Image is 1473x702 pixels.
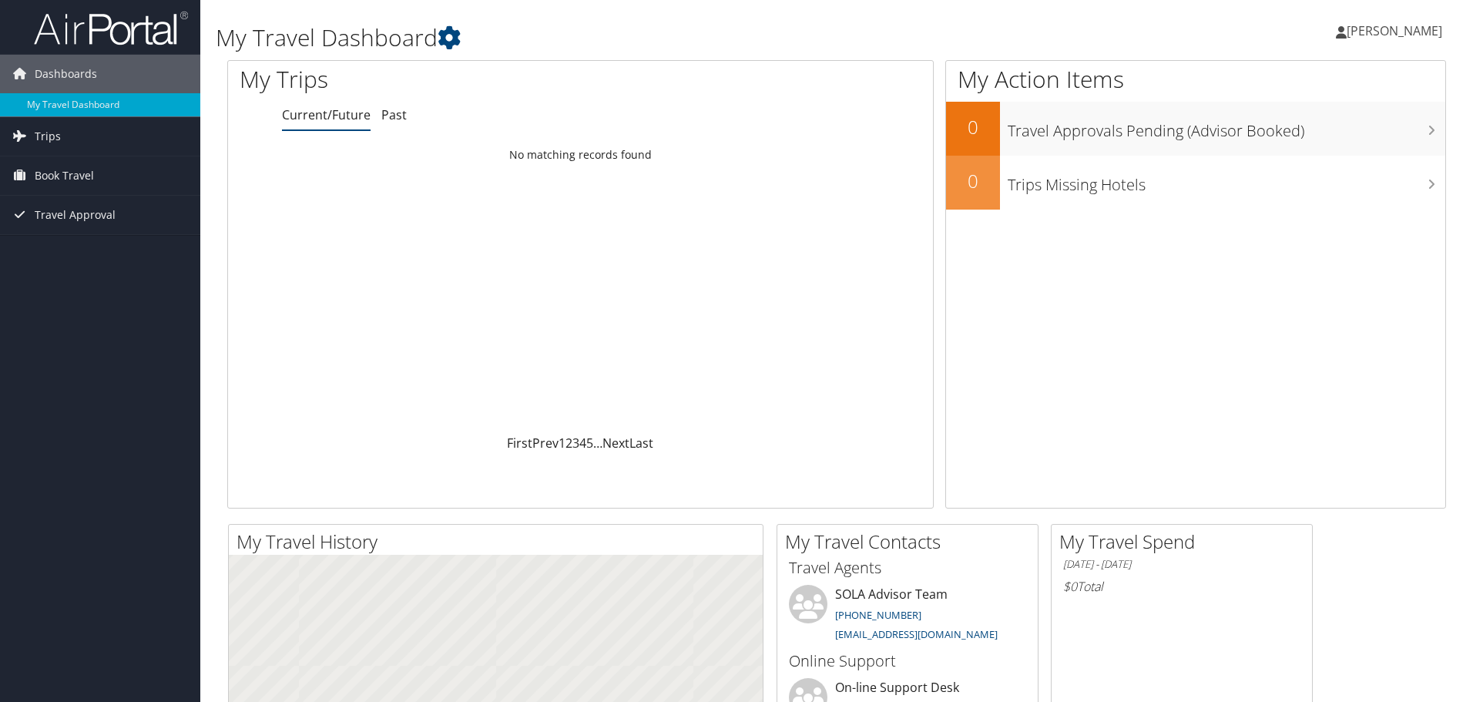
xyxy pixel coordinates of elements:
a: First [507,435,532,452]
h3: Trips Missing Hotels [1008,166,1445,196]
h1: My Trips [240,63,628,96]
a: Last [629,435,653,452]
h2: My Travel Spend [1059,529,1312,555]
span: … [593,435,602,452]
span: $0 [1063,578,1077,595]
h1: My Travel Dashboard [216,22,1044,54]
a: Next [602,435,629,452]
h6: [DATE] - [DATE] [1063,557,1300,572]
a: [EMAIL_ADDRESS][DOMAIN_NAME] [835,627,998,641]
a: 1 [559,435,565,452]
a: [PERSON_NAME] [1336,8,1458,54]
a: 2 [565,435,572,452]
a: Current/Future [282,106,371,123]
h3: Travel Agents [789,557,1026,579]
h6: Total [1063,578,1300,595]
a: 5 [586,435,593,452]
a: 0Travel Approvals Pending (Advisor Booked) [946,102,1445,156]
span: Travel Approval [35,196,116,234]
li: SOLA Advisor Team [781,585,1034,648]
h2: My Travel Contacts [785,529,1038,555]
a: 0Trips Missing Hotels [946,156,1445,210]
img: airportal-logo.png [34,10,188,46]
a: [PHONE_NUMBER] [835,608,921,622]
span: Trips [35,117,61,156]
a: Prev [532,435,559,452]
span: [PERSON_NAME] [1347,22,1442,39]
h3: Online Support [789,650,1026,672]
a: 4 [579,435,586,452]
h2: 0 [946,114,1000,140]
span: Dashboards [35,55,97,93]
td: No matching records found [228,141,933,169]
h2: 0 [946,168,1000,194]
a: Past [381,106,407,123]
span: Book Travel [35,156,94,195]
h1: My Action Items [946,63,1445,96]
h2: My Travel History [237,529,763,555]
h3: Travel Approvals Pending (Advisor Booked) [1008,113,1445,142]
a: 3 [572,435,579,452]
